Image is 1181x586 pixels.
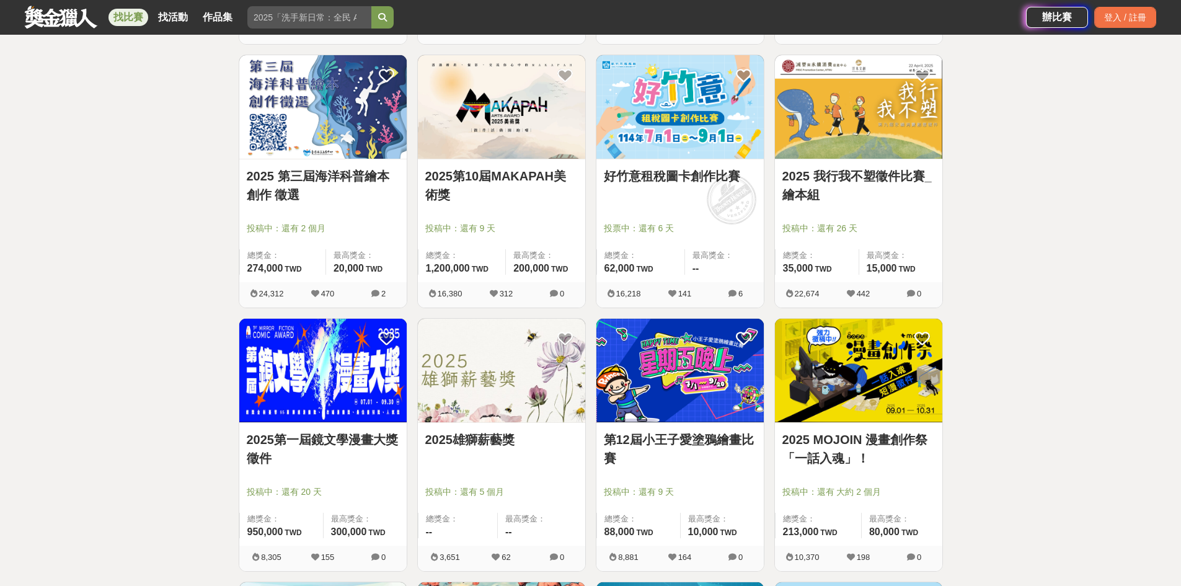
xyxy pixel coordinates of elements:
[500,289,513,298] span: 312
[247,526,283,537] span: 950,000
[331,526,367,537] span: 300,000
[418,319,585,422] img: Cover Image
[815,265,831,273] span: TWD
[239,55,407,159] img: Cover Image
[867,263,897,273] span: 15,000
[285,528,301,537] span: TWD
[782,167,935,204] a: 2025 我行我不塑徵件比賽_繪本組
[604,513,673,525] span: 總獎金：
[426,263,470,273] span: 1,200,000
[247,6,371,29] input: 2025「洗手新日常：全民 ALL IN」洗手歌全台徵選
[551,265,568,273] span: TWD
[259,289,284,298] span: 24,312
[782,486,935,499] span: 投稿中：還有 大約 2 個月
[857,553,870,562] span: 198
[560,289,564,298] span: 0
[738,289,743,298] span: 6
[261,553,281,562] span: 8,305
[505,513,578,525] span: 最高獎金：
[239,319,407,422] img: Cover Image
[720,528,736,537] span: TWD
[783,263,813,273] span: 35,000
[604,526,635,537] span: 88,000
[636,528,653,537] span: TWD
[867,249,935,262] span: 最高獎金：
[604,249,677,262] span: 總獎金：
[1094,7,1156,28] div: 登入 / 註冊
[418,319,585,423] a: Cover Image
[247,430,399,468] a: 2025第一屆鏡文學漫畫大獎徵件
[820,528,837,537] span: TWD
[636,265,653,273] span: TWD
[604,222,756,235] span: 投票中：還有 6 天
[153,9,193,26] a: 找活動
[198,9,237,26] a: 作品集
[425,430,578,449] a: 2025雄獅薪藝獎
[247,263,283,273] span: 274,000
[247,249,318,262] span: 總獎金：
[782,222,935,235] span: 投稿中：還有 26 天
[472,265,489,273] span: TWD
[692,263,699,273] span: --
[692,249,756,262] span: 最高獎金：
[618,553,639,562] span: 8,881
[688,526,719,537] span: 10,000
[334,249,399,262] span: 最高獎金：
[1026,7,1088,28] div: 辦比賽
[917,289,921,298] span: 0
[502,553,510,562] span: 62
[898,265,915,273] span: TWD
[321,289,335,298] span: 470
[604,430,756,468] a: 第12屆小王子愛塗鴉繪畫比賽
[321,553,335,562] span: 155
[596,55,764,159] img: Cover Image
[678,289,692,298] span: 141
[775,55,942,159] img: Cover Image
[783,526,819,537] span: 213,000
[688,513,756,525] span: 最高獎金：
[857,289,870,298] span: 442
[917,553,921,562] span: 0
[366,265,383,273] span: TWD
[426,526,433,537] span: --
[381,289,386,298] span: 2
[425,486,578,499] span: 投稿中：還有 5 個月
[560,553,564,562] span: 0
[381,553,386,562] span: 0
[782,430,935,468] a: 2025 MOJOIN 漫畫創作祭「一話入魂」！
[513,249,577,262] span: 最高獎金：
[247,167,399,204] a: 2025 第三屆海洋科普繪本創作 徵選
[440,553,460,562] span: 3,651
[616,289,641,298] span: 16,218
[426,249,498,262] span: 總獎金：
[426,513,490,525] span: 總獎金：
[596,319,764,422] img: Cover Image
[247,513,316,525] span: 總獎金：
[604,486,756,499] span: 投稿中：還有 9 天
[368,528,385,537] span: TWD
[869,526,900,537] span: 80,000
[596,319,764,423] a: Cover Image
[247,486,399,499] span: 投稿中：還有 20 天
[901,528,918,537] span: TWD
[775,319,942,422] img: Cover Image
[775,319,942,423] a: Cover Image
[783,513,854,525] span: 總獎金：
[285,265,301,273] span: TWD
[738,553,743,562] span: 0
[425,167,578,204] a: 2025第10屆MAKAPAH美術獎
[418,55,585,159] img: Cover Image
[331,513,399,525] span: 最高獎金：
[678,553,692,562] span: 164
[425,222,578,235] span: 投稿中：還有 9 天
[247,222,399,235] span: 投稿中：還有 2 個月
[505,526,512,537] span: --
[513,263,549,273] span: 200,000
[795,289,820,298] span: 22,674
[604,167,756,185] a: 好竹意租稅圖卡創作比賽
[108,9,148,26] a: 找比賽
